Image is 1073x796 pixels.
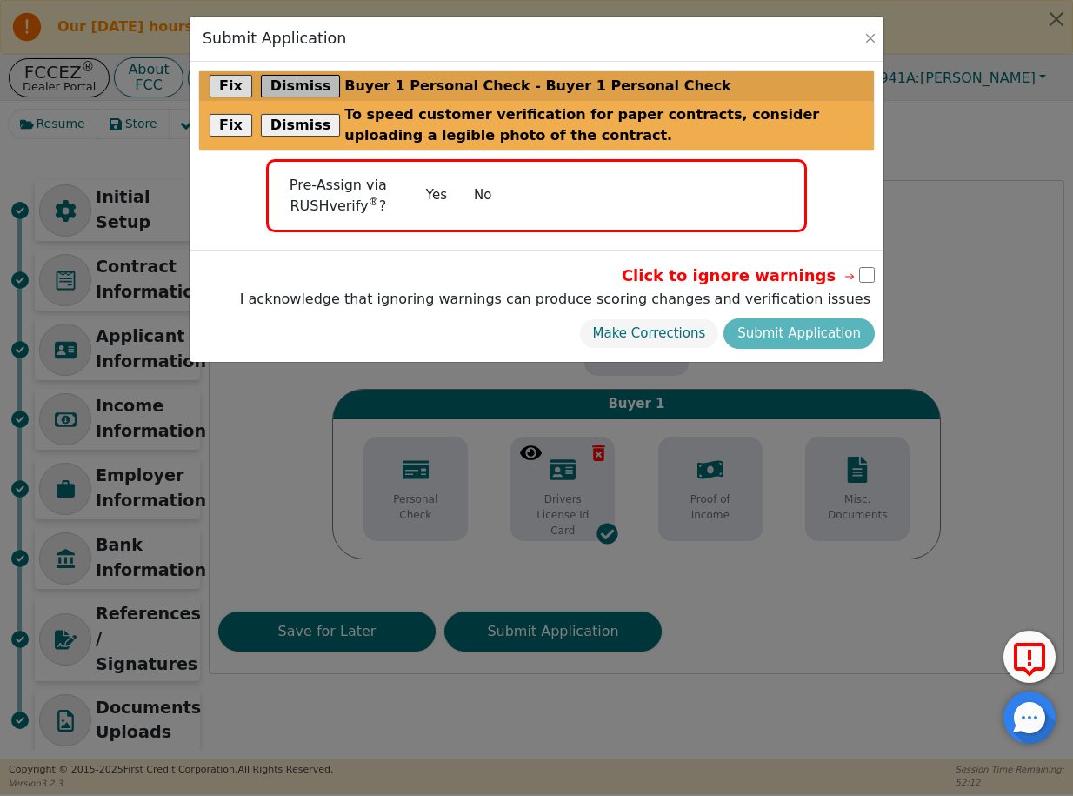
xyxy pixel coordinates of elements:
label: I acknowledge that ignoring warnings can produce scoring changes and verification issues [236,289,875,310]
sup: ® [369,196,379,208]
button: Dismiss [261,114,341,137]
button: Fix [210,75,252,97]
button: Yes [412,180,461,211]
span: Pre-Assign via RUSHverify ? [290,177,387,214]
button: No [460,180,505,211]
span: To speed customer verification for paper contracts, consider uploading a legible photo of the con... [344,104,863,146]
button: Fix [210,114,252,137]
button: Dismiss [261,75,341,97]
button: Make Corrections [579,318,720,349]
h3: Submit Application [203,30,346,48]
span: Buyer 1 Personal Check - Buyer 1 Personal Check [344,76,731,97]
button: Close [862,30,879,47]
button: Report Error to FCC [1003,631,1056,683]
span: Click to ignore warnings [622,264,857,287]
